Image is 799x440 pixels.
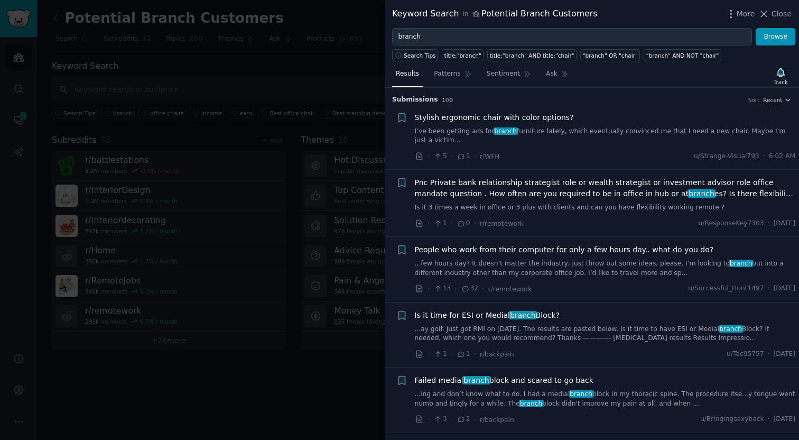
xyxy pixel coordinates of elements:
button: Close [758,8,792,20]
div: "branch" OR "chair" [583,52,638,59]
button: Browse [756,28,795,46]
span: 3 [433,415,447,424]
span: r/remotework [488,286,532,293]
span: 32 [461,284,478,294]
div: "branch" AND NOT "chair" [646,52,719,59]
span: u/Tac95757 [727,350,764,359]
span: 6:02 AM [769,152,795,161]
span: u/Strange-Visual793 [694,152,759,161]
a: ...few hours day? It doesn’t matter the industry, just throw out some ideas, please. I’m looking ... [415,259,796,278]
span: Results [396,69,419,79]
a: Sentiment [483,66,535,87]
span: [DATE] [774,415,795,424]
span: · [455,283,457,295]
span: · [428,414,430,425]
span: Is it time for ESI or Medial Block? [415,310,560,321]
span: · [474,151,476,162]
button: Search Tips [392,49,438,61]
span: Patterns [434,69,460,79]
span: branch [569,390,593,398]
a: "branch" OR "chair" [580,49,640,61]
span: · [768,415,770,424]
span: r/remotework [480,220,524,227]
span: u/Successful_Hunt1497 [688,284,764,294]
span: · [474,218,476,229]
span: 13 [433,284,451,294]
a: "branch" AND NOT "chair" [644,49,721,61]
a: I’ve been getting ads forbranchfurniture lately, which eventually convinced me that I need a new ... [415,127,796,145]
span: 0 [457,219,470,228]
div: title:"branch" [444,52,481,59]
span: · [768,350,770,359]
a: Stylish ergonomic chair with color options? [415,112,574,123]
span: 1 [433,219,447,228]
span: 2 [457,415,470,424]
span: 100 [442,97,453,103]
span: branch [687,189,715,198]
a: Failed medialbranchblock and scared to go back [415,375,593,386]
span: [DATE] [774,219,795,228]
span: Recent [763,96,782,104]
a: title:"branch" [442,49,484,61]
a: Results [392,66,423,87]
span: · [451,218,453,229]
span: branch [509,311,536,319]
span: branch [719,325,743,333]
span: 1 [457,350,470,359]
button: Track [770,65,792,87]
a: Is it 3 times a week in office or 3 plus with clients and can you have flexibility working remote ? [415,203,796,213]
span: u/ResponseKey7303 [699,219,764,228]
span: · [451,414,453,425]
span: branch [519,400,543,407]
span: Sentiment [487,69,520,79]
span: 1 [433,350,447,359]
a: Pnc Private bank relationship strategist role or wealth strategist or investment advisor role off... [415,177,796,199]
a: People who work from their computer for only a few hours day.. what do you do? [415,244,714,255]
a: Is it time for ESI or MedialbranchBlock? [415,310,560,321]
span: · [474,414,476,425]
a: Patterns [430,66,475,87]
span: 1 [457,152,470,161]
span: Search Tips [404,52,436,59]
span: Failed medial block and scared to go back [415,375,593,386]
div: Keyword Search Potential Branch Customers [392,7,597,21]
span: [DATE] [774,350,795,359]
span: · [482,283,484,295]
span: · [763,152,765,161]
a: Ask [542,66,572,87]
span: branch [462,376,490,384]
span: branch [729,260,753,267]
div: Sort [748,96,760,104]
span: · [451,349,453,360]
span: · [428,218,430,229]
a: ...ing and don’t know what to do. I had a medialbranchblock in my thoracic spine. The procedure i... [415,390,796,408]
button: Recent [763,96,792,104]
span: 5 [433,152,447,161]
span: u/Bringingsaxyback [700,415,764,424]
span: Ask [546,69,558,79]
span: Close [772,8,792,20]
span: [DATE] [774,284,795,294]
span: r/WFH [480,153,500,160]
span: · [451,151,453,162]
button: More [726,8,755,20]
input: Try a keyword related to your business [392,28,752,46]
span: · [768,219,770,228]
div: Track [774,78,788,86]
span: · [428,283,430,295]
a: ...ay golf. Just got RMI on [DATE]. The results are pasted below. Is it time to have ESI or Media... [415,325,796,343]
span: in [462,10,468,19]
span: · [474,349,476,360]
span: · [768,284,770,294]
span: · [428,349,430,360]
a: title:"branch" AND title:"chair" [487,49,577,61]
span: More [737,8,755,20]
div: title:"branch" AND title:"chair" [490,52,574,59]
span: · [428,151,430,162]
span: r/backpain [480,351,514,358]
span: r/backpain [480,416,514,424]
span: branch [494,127,518,135]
